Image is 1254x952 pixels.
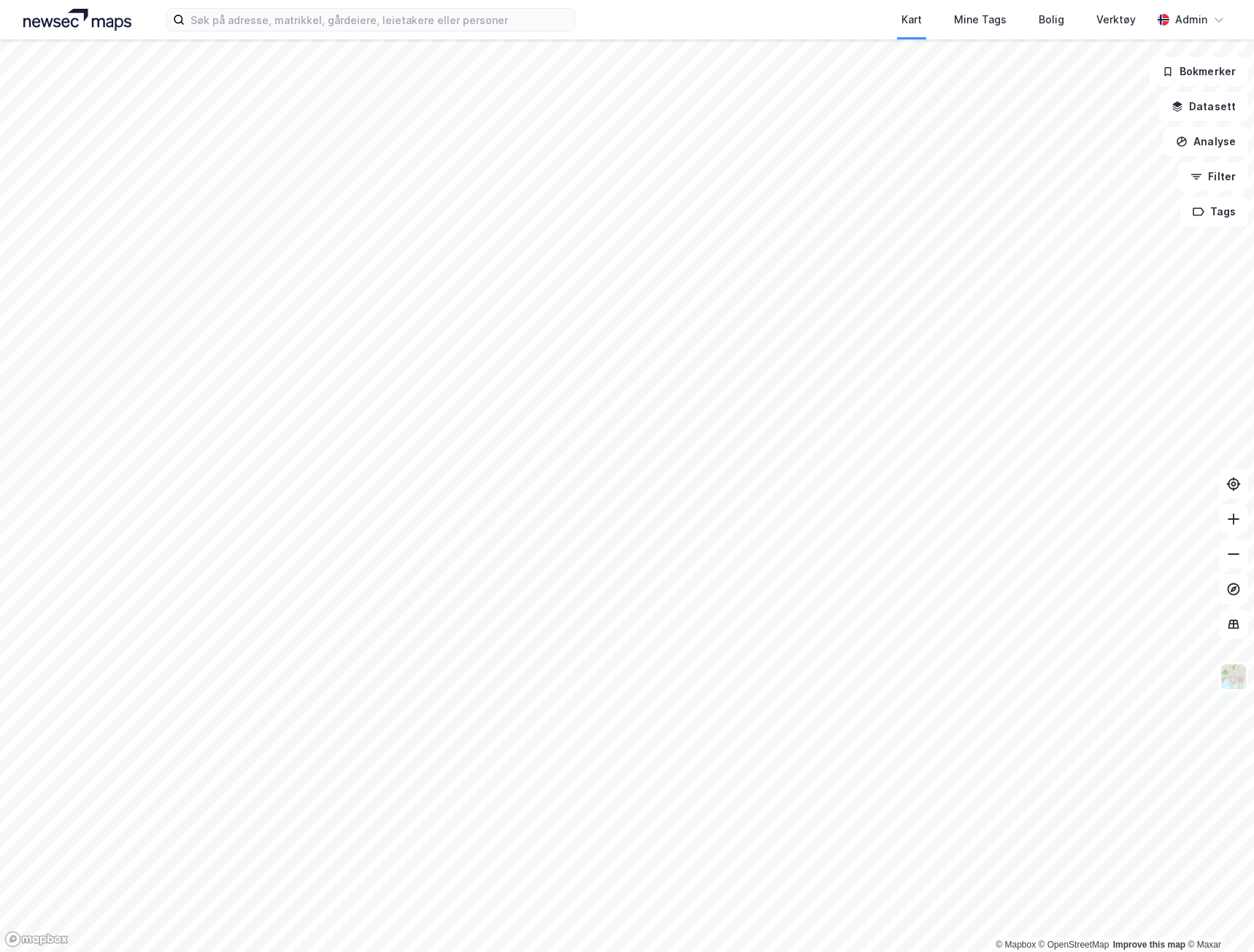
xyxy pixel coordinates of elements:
[1175,11,1207,28] div: Admin
[1163,127,1248,156] button: Analyse
[1181,882,1254,952] div: Kontrollprogram for chat
[901,11,922,28] div: Kart
[954,11,1007,28] div: Mine Tags
[1159,92,1248,121] button: Datasett
[1039,11,1064,28] div: Bolig
[4,931,69,948] a: Mapbox homepage
[1039,940,1109,950] a: OpenStreetMap
[1178,162,1248,191] button: Filter
[1113,940,1185,950] a: Improve this map
[1096,11,1136,28] div: Verktøy
[1150,57,1248,86] button: Bokmerker
[1181,882,1254,952] iframe: Chat Widget
[1220,663,1247,691] img: Z
[23,9,131,31] img: logo.a4113a55bc3d86da70a041830d287a7e.svg
[996,940,1036,950] a: Mapbox
[185,9,574,31] input: Søk på adresse, matrikkel, gårdeiere, leietakere eller personer
[1180,197,1248,226] button: Tags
